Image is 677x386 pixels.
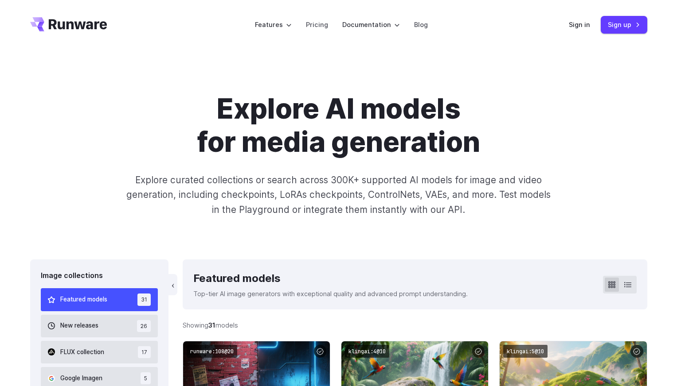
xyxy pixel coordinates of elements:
strong: 31 [208,321,215,329]
p: Explore curated collections or search across 300K+ supported AI models for image and video genera... [122,173,554,217]
span: 31 [137,293,151,305]
span: Featured models [60,295,107,305]
a: Pricing [306,19,328,30]
a: Sign up [601,16,647,33]
p: Top-tier AI image generators with exceptional quality and advanced prompt understanding. [193,289,468,299]
span: 26 [137,320,151,332]
span: 17 [138,346,151,358]
code: klingai:4@10 [345,345,389,358]
span: 5 [141,372,151,384]
button: Featured models 31 [41,288,158,311]
a: Blog [414,19,428,30]
div: Featured models [193,270,468,287]
span: FLUX collection [60,347,104,357]
a: Sign in [569,19,590,30]
span: New releases [60,321,98,331]
label: Features [255,19,292,30]
a: Go to / [30,17,107,31]
div: Showing models [183,320,238,330]
div: Image collections [41,270,158,282]
button: New releases 26 [41,315,158,337]
code: runware:108@20 [187,345,237,358]
code: klingai:5@10 [503,345,548,358]
button: FLUX collection 17 [41,341,158,363]
span: Google Imagen [60,374,102,383]
h1: Explore AI models for media generation [92,92,586,158]
label: Documentation [342,19,400,30]
button: ‹ [168,274,177,295]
